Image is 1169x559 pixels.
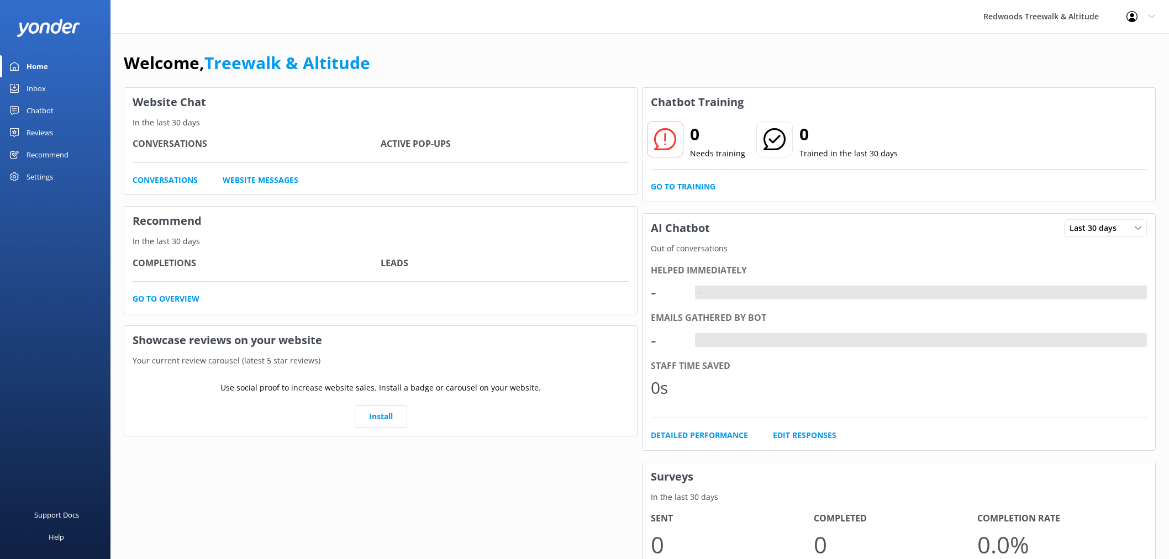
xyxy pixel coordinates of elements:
p: Use social proof to increase website sales. Install a badge or carousel on your website. [220,382,541,394]
a: Detailed Performance [651,429,748,441]
a: Treewalk & Altitude [204,51,370,74]
div: Helped immediately [651,263,1147,278]
div: Recommend [27,144,69,166]
h4: Active Pop-ups [381,137,629,151]
div: Staff time saved [651,359,1147,373]
p: In the last 30 days [124,117,637,129]
img: yonder-white-logo.png [17,19,80,37]
h4: Leads [381,256,629,271]
div: Help [49,526,64,548]
p: Needs training [690,147,745,160]
a: Edit Responses [773,429,836,441]
h4: Completion Rate [977,511,1140,526]
h4: Completed [814,511,977,526]
h3: AI Chatbot [643,214,718,242]
div: Reviews [27,122,53,144]
div: Inbox [27,77,46,99]
p: Your current review carousel (latest 5 star reviews) [124,355,637,367]
h2: 0 [799,121,898,147]
div: - [695,333,703,347]
a: Install [355,405,407,428]
a: Go to overview [133,293,199,305]
div: - [695,286,703,300]
div: Settings [27,166,53,188]
h3: Website Chat [124,88,637,117]
div: Chatbot [27,99,54,122]
p: In the last 30 days [643,491,1155,503]
div: Home [27,55,48,77]
h4: Conversations [133,137,381,151]
a: Website Messages [223,174,298,186]
h3: Surveys [643,462,1155,491]
div: - [651,279,684,305]
p: Out of conversations [643,242,1155,255]
h4: Sent [651,511,814,526]
h3: Recommend [124,207,637,235]
h4: Completions [133,256,381,271]
div: 0s [651,375,684,401]
h3: Chatbot Training [643,88,752,117]
h3: Showcase reviews on your website [124,326,637,355]
p: In the last 30 days [124,235,637,247]
a: Conversations [133,174,198,186]
h1: Welcome, [124,50,370,76]
div: Emails gathered by bot [651,311,1147,325]
div: - [651,327,684,354]
span: Last 30 days [1070,222,1123,234]
a: Go to Training [651,181,715,193]
div: Support Docs [34,504,79,526]
p: Trained in the last 30 days [799,147,898,160]
h2: 0 [690,121,745,147]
